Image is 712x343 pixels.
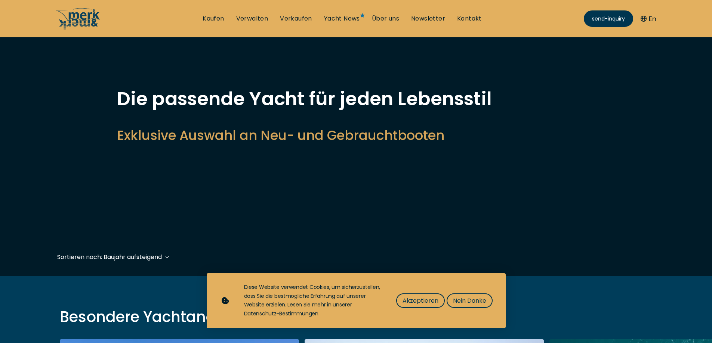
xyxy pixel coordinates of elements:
button: Akzeptieren [396,293,445,308]
span: Nein Danke [453,296,486,305]
button: Nein Danke [447,293,493,308]
a: Verkaufen [280,15,312,23]
a: Kontakt [457,15,482,23]
a: Verwalten [236,15,268,23]
div: Sortieren nach: Baujahr aufsteigend [57,252,162,262]
a: Newsletter [411,15,445,23]
h2: Exklusive Auswahl an Neu- und Gebrauchtbooten [117,126,595,144]
h1: Die passende Yacht für jeden Lebensstil [117,90,595,108]
button: En [641,14,656,24]
a: Datenschutz-Bestimmungen [244,310,318,317]
a: Kaufen [203,15,224,23]
span: send-inquiry [592,15,625,23]
a: send-inquiry [584,10,633,27]
span: Akzeptieren [403,296,438,305]
a: Yacht News [324,15,360,23]
div: Diese Website verwendet Cookies, um sicherzustellen, dass Sie die bestmögliche Erfahrung auf unse... [244,283,381,318]
a: Über uns [372,15,399,23]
